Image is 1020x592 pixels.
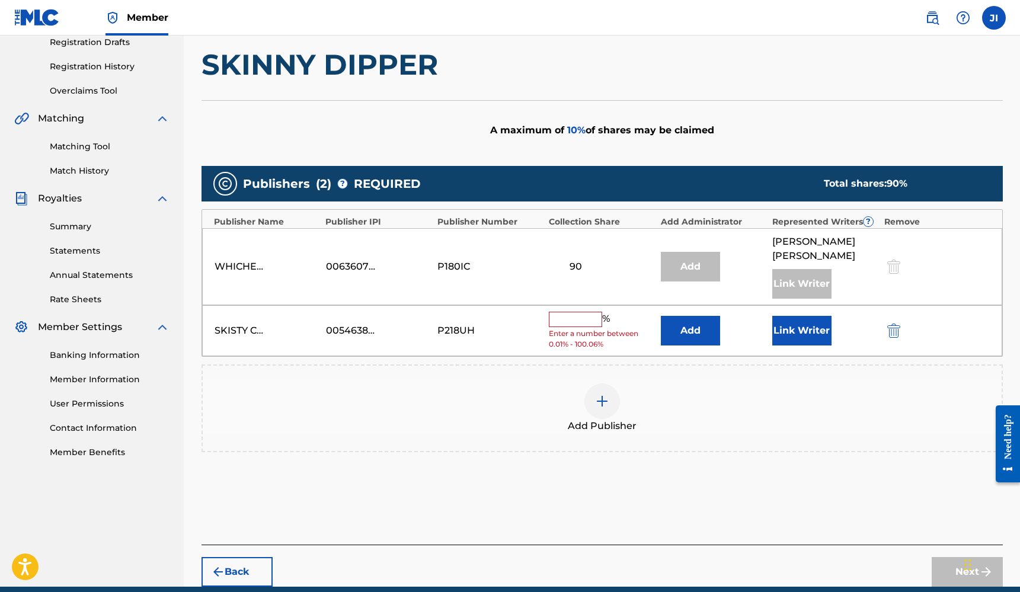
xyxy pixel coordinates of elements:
a: Overclaims Tool [50,85,170,97]
div: Help [951,6,975,30]
a: User Permissions [50,398,170,410]
img: expand [155,191,170,206]
img: add [595,394,609,408]
span: % [602,312,613,327]
button: Back [202,557,273,587]
span: [PERSON_NAME] [PERSON_NAME] [772,235,878,263]
div: Total shares: [824,177,979,191]
h1: SKINNY DIPPER [202,47,1003,82]
a: Member Information [50,373,170,386]
img: 12a2ab48e56ec057fbd8.svg [887,324,900,338]
span: REQUIRED [354,175,421,193]
div: Publisher Number [437,216,543,228]
span: 10 % [567,124,586,136]
a: Banking Information [50,349,170,361]
img: expand [155,320,170,334]
a: Match History [50,165,170,177]
img: Matching [14,111,29,126]
a: Rate Sheets [50,293,170,306]
span: Matching [38,111,84,126]
iframe: Resource Center [987,395,1020,493]
img: MLC Logo [14,9,60,26]
span: Royalties [38,191,82,206]
img: Royalties [14,191,28,206]
img: 7ee5dd4eb1f8a8e3ef2f.svg [211,565,225,579]
div: Publisher IPI [325,216,431,228]
span: Member [127,11,168,24]
div: User Menu [982,6,1006,30]
div: Collection Share [549,216,655,228]
img: Top Rightsholder [105,11,120,25]
iframe: Chat Widget [961,535,1020,592]
div: Add Administrator [661,216,767,228]
span: ? [864,217,873,226]
a: Annual Statements [50,269,170,281]
a: Public Search [920,6,944,30]
img: expand [155,111,170,126]
div: Represented Writers [772,216,878,228]
span: Enter a number between 0.01% - 100.06% [549,328,654,350]
img: search [925,11,939,25]
span: ? [338,179,347,188]
span: Member Settings [38,320,122,334]
img: Member Settings [14,320,28,334]
span: 90 % [887,178,907,189]
span: Add Publisher [568,419,637,433]
button: Link Writer [772,316,832,345]
span: Publishers [243,175,310,193]
div: Drag [964,547,971,583]
div: A maximum of of shares may be claimed [202,100,1003,160]
div: Publisher Name [214,216,320,228]
a: Registration History [50,60,170,73]
span: ( 2 ) [316,175,331,193]
button: Add [661,316,720,345]
a: Summary [50,220,170,233]
a: Statements [50,245,170,257]
div: Remove [884,216,990,228]
a: Registration Drafts [50,36,170,49]
a: Contact Information [50,422,170,434]
a: Member Benefits [50,446,170,459]
a: Matching Tool [50,140,170,153]
img: publishers [218,177,232,191]
img: help [956,11,970,25]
